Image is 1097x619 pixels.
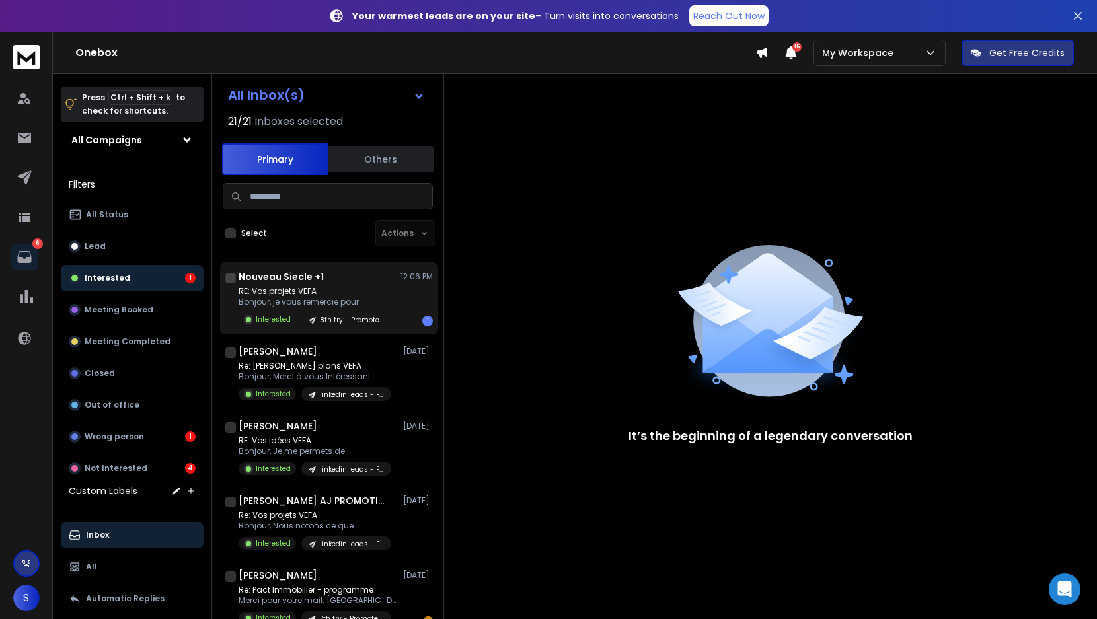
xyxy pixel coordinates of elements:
div: 1 [422,316,433,326]
div: 4 [185,463,196,474]
button: Primary [222,143,328,175]
h1: [PERSON_NAME] [239,419,317,433]
p: Get Free Credits [989,46,1065,59]
button: Out of office [61,392,204,418]
p: Meeting Booked [85,305,153,315]
p: [DATE] [403,421,433,431]
button: All [61,554,204,580]
button: Meeting Booked [61,297,204,323]
div: Mots-clés [165,78,202,87]
div: Domaine [68,78,102,87]
button: Inbox [61,522,204,548]
strong: Your warmest leads are on your site [352,9,535,22]
label: Select [241,228,267,238]
p: It’s the beginning of a legendary conversation [628,427,913,445]
button: S [13,585,40,611]
h1: [PERSON_NAME] AJ PROMOTION [239,494,384,507]
img: tab_domain_overview_orange.svg [54,77,64,87]
p: linkedin leads - Full enrich [320,539,383,549]
p: Bonjour, je vous remercie pour [239,297,391,307]
h1: [PERSON_NAME] [239,345,317,358]
p: Wrong person [85,431,144,442]
p: Lead [85,241,106,252]
p: Press to check for shortcuts. [82,91,185,118]
h1: [PERSON_NAME] [239,569,317,582]
span: 16 [792,42,802,52]
img: website_grey.svg [21,34,32,45]
p: Re: Pact Immobilier - programme [239,585,397,595]
p: Out of office [85,400,139,410]
p: Reach Out Now [693,9,765,22]
p: [DATE] [403,495,433,506]
button: Others [328,145,434,174]
p: Closed [85,368,115,379]
p: linkedin leads - Full enrich [320,464,383,474]
button: Closed [61,360,204,386]
button: All Inbox(s) [217,82,435,108]
div: 1 [185,431,196,442]
p: 12:06 PM [400,272,433,282]
span: 21 / 21 [228,114,252,129]
img: logo [13,45,40,69]
p: linkedin leads - Full enrich [320,390,383,400]
button: All Campaigns [61,127,204,153]
p: – Turn visits into conversations [352,9,679,22]
p: Interested [256,314,291,324]
button: Wrong person1 [61,423,204,450]
div: Domaine: [URL] [34,34,98,45]
img: logo_orange.svg [21,21,32,32]
h1: Nouveau Siecle +1 [239,270,324,283]
h3: Custom Labels [69,484,137,497]
p: My Workspace [822,46,899,59]
p: 8th try - Promoteurs immo - 1335 [320,315,383,325]
button: Meeting Completed [61,328,204,355]
p: RE: Vos projets VEFA [239,286,391,297]
p: Interested [256,389,291,399]
button: Get Free Credits [962,40,1074,66]
span: Ctrl + Shift + k [108,90,172,105]
p: 6 [32,238,43,249]
p: All [86,562,97,572]
p: Interested [256,464,291,474]
button: Not Interested4 [61,455,204,482]
p: Bonjour, Merci à vous Intéressant [239,371,391,382]
h1: Onebox [75,45,755,61]
h1: All Campaigns [71,133,142,147]
p: RE: Vos idées VEFA [239,435,391,446]
h1: All Inbox(s) [228,89,305,102]
p: [DATE] [403,570,433,581]
a: Reach Out Now [689,5,769,26]
p: [DATE] [403,346,433,357]
p: Re: [PERSON_NAME] plans VEFA [239,361,391,371]
p: Inbox [86,530,109,540]
button: Lead [61,233,204,260]
p: Interested [256,538,291,548]
button: Interested1 [61,265,204,291]
p: Bonjour, Nous notons ce que [239,521,391,531]
h3: Inboxes selected [254,114,343,129]
a: 6 [11,244,38,270]
button: All Status [61,201,204,228]
div: 1 [185,273,196,283]
p: Meeting Completed [85,336,170,347]
p: Re: Vos projets VEFA [239,510,391,521]
div: Open Intercom Messenger [1049,573,1080,605]
p: Automatic Replies [86,593,165,604]
p: Bonjour, Je me permets de [239,446,391,456]
button: Automatic Replies [61,585,204,612]
p: Interested [85,273,130,283]
p: Merci pour votre mail. [GEOGRAPHIC_DATA] [239,595,397,606]
img: tab_keywords_by_traffic_grey.svg [150,77,161,87]
div: v 4.0.25 [37,21,65,32]
p: All Status [86,209,128,220]
h3: Filters [61,175,204,194]
p: Not Interested [85,463,147,474]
